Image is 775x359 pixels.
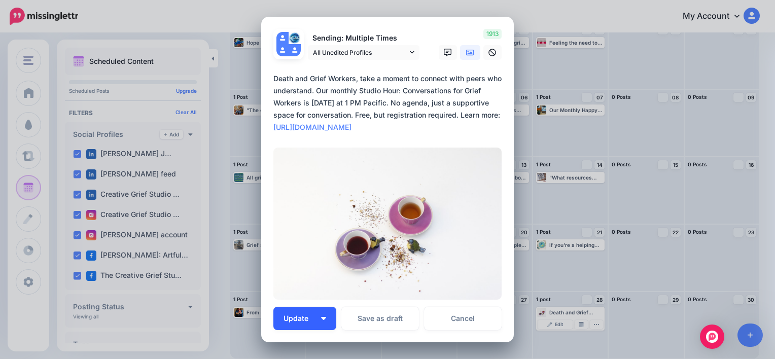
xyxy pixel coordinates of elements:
[273,73,507,133] div: Death and Grief Workers, take a moment to connect with peers who understand. Our monthly Studio H...
[308,45,419,60] a: All Unedited Profiles
[276,32,289,44] img: user_default_image.png
[273,307,336,330] button: Update
[308,32,419,44] p: Sending: Multiple Times
[289,32,301,44] img: 11128372_1042116025817744_3846140341151772743_n-bsa116059.jpg
[341,307,419,330] button: Save as draft
[273,148,502,300] img: 7IIN9TQB0KC3RZI3Q6VDQNDGKUFGKCFS.jpg
[424,307,502,330] a: Cancel
[276,44,289,56] img: user_default_image.png
[321,317,326,320] img: arrow-down-white.png
[483,29,502,39] span: 1913
[284,315,316,322] span: Update
[313,47,407,58] span: All Unedited Profiles
[700,325,724,349] div: Open Intercom Messenger
[273,123,351,131] mark: [URL][DOMAIN_NAME]
[289,44,301,56] img: user_default_image.png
